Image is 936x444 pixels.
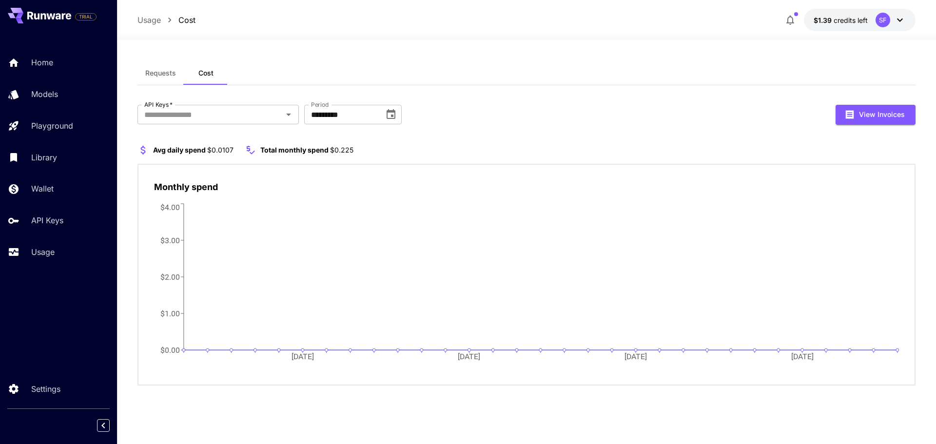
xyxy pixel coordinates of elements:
button: Choose date, selected date is Jul 31, 2025 [381,105,401,124]
tspan: [DATE] [292,352,314,361]
p: Wallet [31,183,54,194]
tspan: [DATE] [625,352,647,361]
button: View Invoices [836,105,916,125]
a: Usage [137,14,161,26]
p: API Keys [31,214,63,226]
a: View Invoices [836,109,916,118]
a: Cost [178,14,195,26]
p: Home [31,57,53,68]
span: $1.39 [814,16,834,24]
div: SF [876,13,890,27]
div: Collapse sidebar [104,417,117,434]
tspan: $2.00 [160,272,180,281]
span: Add your payment card to enable full platform functionality. [75,11,97,22]
span: Total monthly spend [260,146,329,154]
span: TRIAL [76,13,96,20]
tspan: $3.00 [160,235,180,245]
div: $1.3943 [814,15,868,25]
nav: breadcrumb [137,14,195,26]
span: credits left [834,16,868,24]
tspan: [DATE] [458,352,481,361]
tspan: $4.00 [160,202,180,212]
p: Models [31,88,58,100]
p: Library [31,152,57,163]
span: Cost [198,69,214,77]
label: Period [311,100,329,109]
span: Requests [145,69,176,77]
span: $0.0107 [207,146,234,154]
tspan: [DATE] [792,352,814,361]
p: Usage [31,246,55,258]
span: $0.225 [330,146,353,154]
button: Open [282,108,295,121]
p: Settings [31,383,60,395]
tspan: $1.00 [160,309,180,318]
p: Playground [31,120,73,132]
p: Monthly spend [154,180,218,193]
label: API Keys [144,100,173,109]
button: $1.3943SF [804,9,916,31]
button: Collapse sidebar [97,419,110,432]
tspan: $0.00 [160,346,180,355]
span: Avg daily spend [153,146,206,154]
